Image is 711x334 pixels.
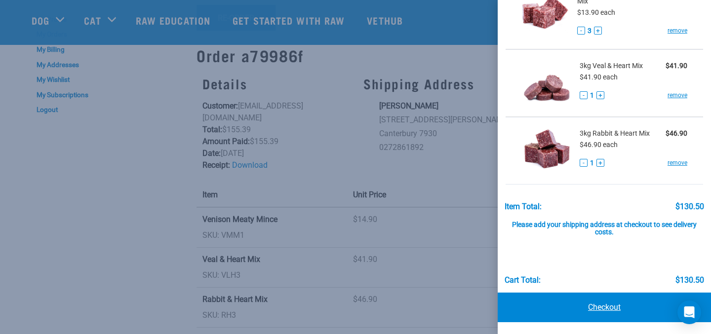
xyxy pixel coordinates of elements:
[505,211,705,237] div: Please add your shipping address at checkout to see delivery costs.
[666,62,687,70] strong: $41.90
[577,27,585,35] button: -
[580,61,643,71] span: 3kg Veal & Heart Mix
[668,91,687,100] a: remove
[505,202,542,211] div: Item Total:
[596,159,604,167] button: +
[588,26,592,36] span: 3
[521,58,572,109] img: Veal & Heart Mix
[505,276,541,285] div: Cart total:
[668,26,687,35] a: remove
[580,128,650,139] span: 3kg Rabbit & Heart Mix
[521,125,572,176] img: Rabbit & Heart Mix
[580,159,588,167] button: -
[677,300,701,324] div: Open Intercom Messenger
[675,276,704,285] div: $130.50
[594,27,602,35] button: +
[590,158,594,168] span: 1
[668,158,687,167] a: remove
[590,90,594,101] span: 1
[596,91,604,99] button: +
[580,91,588,99] button: -
[577,8,615,16] span: $13.90 each
[498,293,711,322] a: Checkout
[580,73,618,81] span: $41.90 each
[580,141,618,148] span: $46.90 each
[666,129,687,137] strong: $46.90
[675,202,704,211] div: $130.50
